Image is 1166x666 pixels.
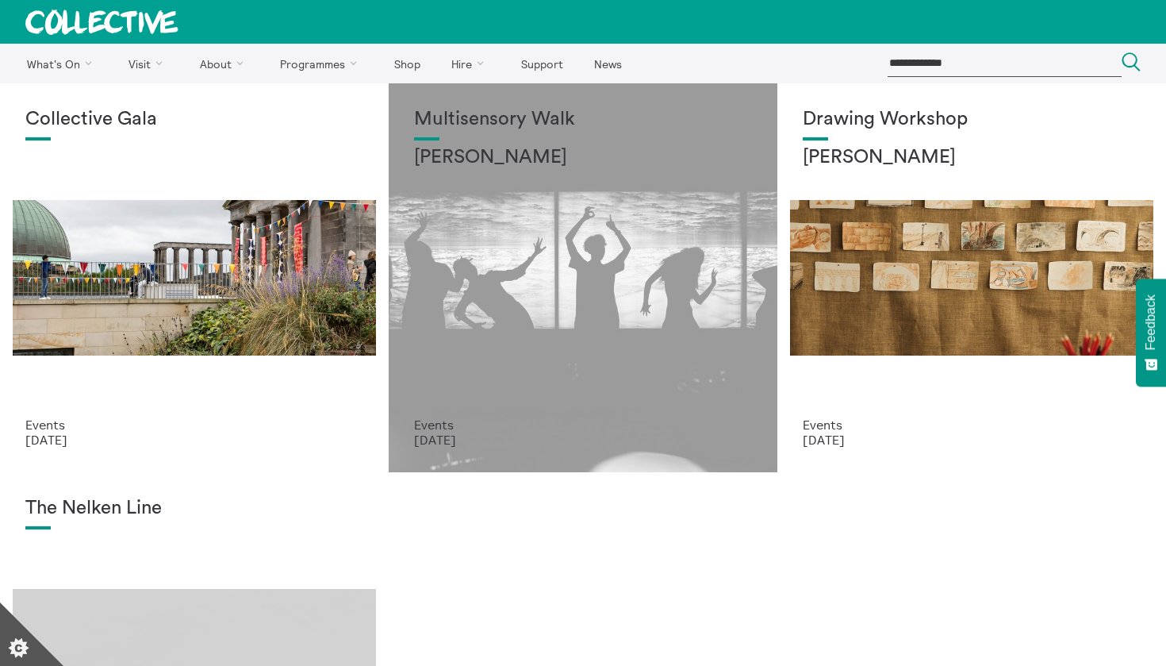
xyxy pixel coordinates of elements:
p: [DATE] [25,433,363,447]
a: News [580,44,635,83]
p: [DATE] [803,433,1141,447]
a: Museum Art Walk Multisensory Walk [PERSON_NAME] Events [DATE] [389,83,777,472]
a: Support [507,44,577,83]
p: Events [414,418,752,432]
a: Visit [115,44,183,83]
h2: [PERSON_NAME] [803,147,1141,169]
a: Shop [380,44,434,83]
a: Annie Lord Drawing Workshop [PERSON_NAME] Events [DATE] [777,83,1166,472]
a: Hire [438,44,504,83]
a: About [186,44,263,83]
h2: [PERSON_NAME] [414,147,752,169]
p: Events [803,418,1141,432]
h1: Multisensory Walk [414,109,752,131]
h1: Collective Gala [25,109,363,131]
h1: The Nelken Line [25,498,363,520]
span: Feedback [1144,295,1158,350]
p: Events [25,418,363,432]
a: Programmes [267,44,378,83]
a: What's On [13,44,112,83]
button: Feedback - Show survey [1136,279,1166,387]
h1: Drawing Workshop [803,109,1141,131]
p: [DATE] [414,433,752,447]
